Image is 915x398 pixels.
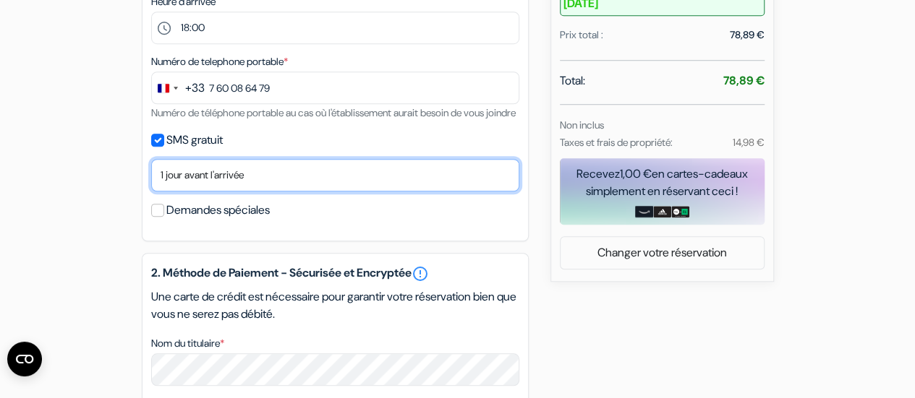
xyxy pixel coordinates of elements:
[151,265,519,282] h5: 2. Méthode de Paiement - Sécurisée et Encryptée
[560,72,585,90] span: Total:
[151,54,288,69] label: Numéro de telephone portable
[560,118,604,131] small: Non inclus
[166,130,223,150] label: SMS gratuit
[560,27,603,43] div: Prix total :
[7,342,42,376] button: Ouvrir le widget CMP
[620,166,652,181] span: 1,00 €
[671,206,689,217] img: uber-uber-eats-card.png
[653,206,671,217] img: adidas-card.png
[723,73,765,88] strong: 78,89 €
[151,336,224,351] label: Nom du titulaire
[635,206,653,217] img: amazon-card-no-text.png
[412,265,429,282] a: error_outline
[166,200,270,220] label: Demandes spéciales
[152,72,205,103] button: Change country, selected France (+33)
[561,239,764,267] a: Changer votre réservation
[732,136,764,149] small: 14,98 €
[560,136,673,149] small: Taxes et frais de propriété:
[560,165,765,200] div: Recevez en cartes-cadeaux simplement en réservant ceci !
[151,288,519,323] p: Une carte de crédit est nécessaire pour garantir votre réservation bien que vous ne serez pas déb...
[185,79,205,97] div: +33
[151,72,519,104] input: 6 12 34 56 78
[151,106,516,119] small: Numéro de téléphone portable au cas où l'établissement aurait besoin de vous joindre
[730,27,765,43] div: 78,89 €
